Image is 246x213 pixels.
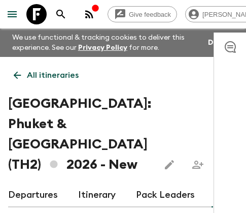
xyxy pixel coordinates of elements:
span: Share this itinerary [188,155,208,175]
a: All itineraries [8,65,84,85]
a: Itinerary [78,183,116,207]
a: Privacy Policy [78,44,127,51]
span: Give feedback [123,11,177,18]
h1: [GEOGRAPHIC_DATA]: Phuket & [GEOGRAPHIC_DATA] (TH2) 2026 - New [8,94,151,175]
a: Pack Leaders [136,183,195,207]
button: Edit this itinerary [159,155,180,175]
a: Departures [8,183,58,207]
button: menu [2,4,22,24]
p: All itineraries [27,69,79,81]
button: search adventures [51,4,71,24]
button: Dismiss [205,36,238,50]
a: Give feedback [108,6,177,22]
p: We use functional & tracking cookies to deliver this experience. See our for more. [8,28,205,57]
